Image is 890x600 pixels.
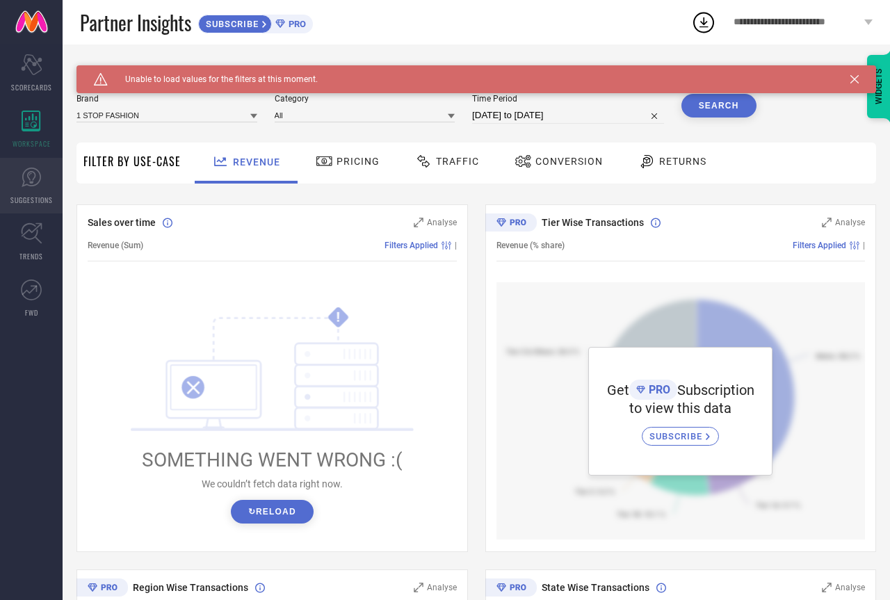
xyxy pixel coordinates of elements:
[645,383,670,396] span: PRO
[133,582,248,593] span: Region Wise Transactions
[202,478,343,489] span: We couldn’t fetch data right now.
[275,94,455,104] span: Category
[337,156,380,167] span: Pricing
[88,241,143,250] span: Revenue (Sum)
[231,500,314,524] button: ↻Reload
[88,217,156,228] span: Sales over time
[108,74,318,84] span: Unable to load values for the filters at this moment.
[835,583,865,592] span: Analyse
[496,241,565,250] span: Revenue (% share)
[677,382,754,398] span: Subscription
[198,11,313,33] a: SUBSCRIBEPRO
[25,307,38,318] span: FWD
[681,94,756,117] button: Search
[822,218,832,227] svg: Zoom
[83,153,181,170] span: Filter By Use-Case
[436,156,479,167] span: Traffic
[19,251,43,261] span: TRENDS
[11,82,52,92] span: SCORECARDS
[76,578,128,599] div: Premium
[10,195,53,205] span: SUGGESTIONS
[649,431,706,441] span: SUBSCRIBE
[822,583,832,592] svg: Zoom
[485,578,537,599] div: Premium
[385,241,438,250] span: Filters Applied
[414,218,423,227] svg: Zoom
[629,400,731,416] span: to view this data
[76,65,173,76] span: SYSTEM WORKSPACE
[427,583,457,592] span: Analyse
[793,241,846,250] span: Filters Applied
[455,241,457,250] span: |
[472,94,664,104] span: Time Period
[142,448,403,471] span: SOMETHING WENT WRONG :(
[485,213,537,234] div: Premium
[659,156,706,167] span: Returns
[607,382,629,398] span: Get
[542,582,649,593] span: State Wise Transactions
[233,156,280,168] span: Revenue
[691,10,716,35] div: Open download list
[337,309,340,325] tspan: !
[642,416,719,446] a: SUBSCRIBE
[13,138,51,149] span: WORKSPACE
[835,218,865,227] span: Analyse
[80,8,191,37] span: Partner Insights
[542,217,644,228] span: Tier Wise Transactions
[285,19,306,29] span: PRO
[427,218,457,227] span: Analyse
[414,583,423,592] svg: Zoom
[535,156,603,167] span: Conversion
[76,94,257,104] span: Brand
[863,241,865,250] span: |
[199,19,262,29] span: SUBSCRIBE
[472,107,664,124] input: Select time period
